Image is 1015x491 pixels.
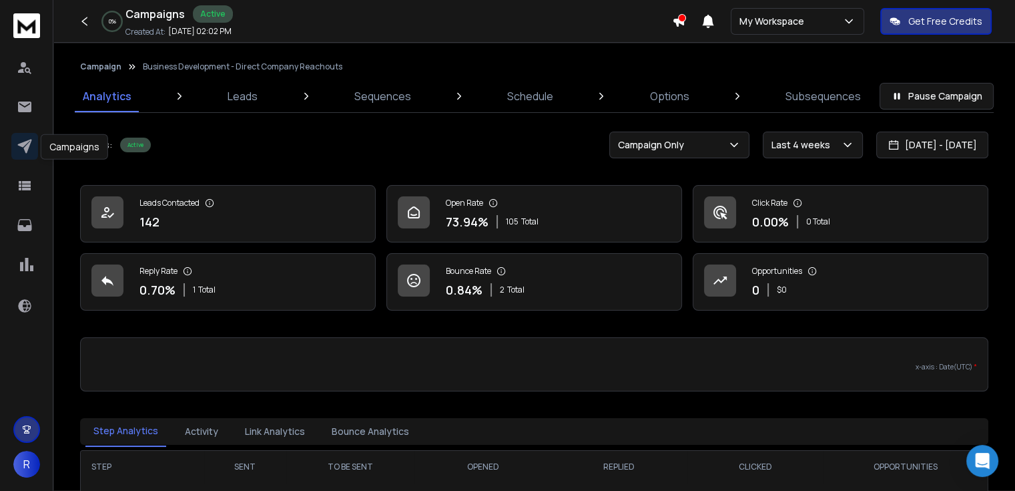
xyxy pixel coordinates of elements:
button: [DATE] - [DATE] [876,132,988,158]
p: My Workspace [739,15,809,28]
div: Campaigns [41,134,108,160]
a: Subsequences [777,80,869,112]
a: Open Rate73.94%105Total [386,185,682,242]
button: Step Analytics [85,416,166,447]
span: Total [198,285,216,295]
p: $ 0 [777,285,787,295]
h1: Campaigns [125,6,185,22]
button: Get Free Credits [880,8,992,35]
a: Opportunities0$0 [693,253,988,311]
p: 0.84 % [446,281,482,299]
th: SENT [204,451,286,483]
a: Leads Contacted142 [80,185,376,242]
button: R [13,451,40,478]
button: Campaign [80,61,121,72]
p: Schedule [507,88,553,104]
th: OPENED [414,451,551,483]
p: Get Free Credits [908,15,982,28]
a: Leads [220,80,266,112]
p: Campaign Only [618,138,689,152]
a: Click Rate0.00%0 Total [693,185,988,242]
div: Active [193,5,233,23]
p: Options [650,88,689,104]
p: 0 [752,281,759,299]
button: Activity [177,417,226,446]
p: Open Rate [446,198,483,208]
a: Schedule [499,80,561,112]
button: Link Analytics [237,417,313,446]
div: Open Intercom Messenger [966,445,998,477]
th: TO BE SENT [286,451,414,483]
span: 2 [500,285,504,295]
p: Subsequences [785,88,861,104]
th: STEP [81,451,204,483]
th: OPPORTUNITIES [823,451,988,483]
span: 105 [506,216,519,227]
p: Click Rate [752,198,787,208]
p: 142 [139,212,159,231]
a: Options [642,80,697,112]
p: Last 4 weeks [771,138,835,152]
p: Bounce Rate [446,266,491,277]
p: Business Development - Direct Company Reachouts [143,61,342,72]
div: Active [120,138,151,152]
span: Total [521,216,539,227]
p: 0.00 % [752,212,789,231]
a: Reply Rate0.70%1Total [80,253,376,311]
p: 0 % [109,17,116,25]
p: 73.94 % [446,212,488,231]
span: 1 [193,285,196,295]
span: Total [507,285,525,295]
p: 0.70 % [139,281,176,299]
p: 0 Total [806,216,830,227]
a: Bounce Rate0.84%2Total [386,253,682,311]
p: Analytics [83,88,131,104]
p: Opportunities [752,266,802,277]
button: Pause Campaign [880,83,994,110]
a: Sequences [346,80,419,112]
button: Bounce Analytics [324,417,417,446]
img: logo [13,13,40,38]
th: CLICKED [687,451,823,483]
p: Reply Rate [139,266,178,277]
th: REPLIED [551,451,687,483]
p: [DATE] 02:02 PM [168,26,232,37]
p: Leads Contacted [139,198,200,208]
p: Sequences [354,88,411,104]
p: Leads [228,88,258,104]
p: Created At: [125,27,165,37]
p: x-axis : Date(UTC) [91,362,977,372]
a: Analytics [75,80,139,112]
